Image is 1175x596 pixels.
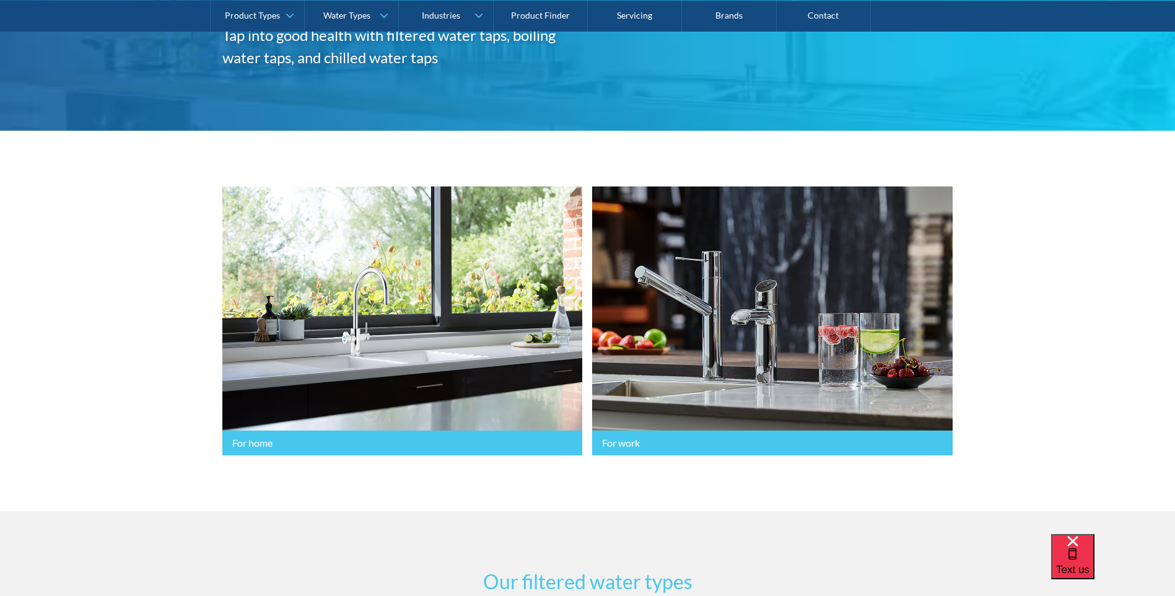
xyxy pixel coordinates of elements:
[222,24,588,69] h2: Tap into good health with filtered water taps, boiling water taps, and chilled water taps
[225,10,280,20] div: Product Types
[323,10,370,20] div: Water Types
[1051,534,1175,596] iframe: podium webchat widget bubble
[422,10,460,20] div: Industries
